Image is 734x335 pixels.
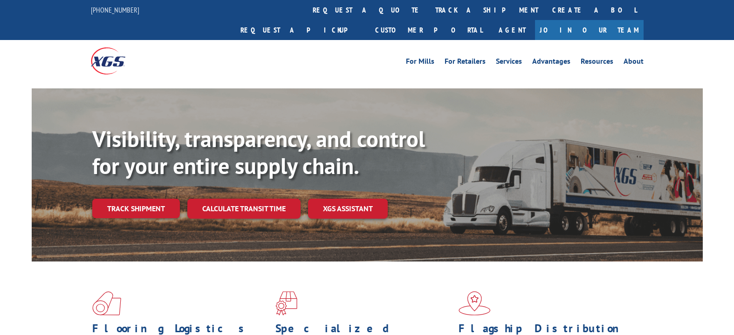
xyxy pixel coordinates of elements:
a: Join Our Team [535,20,644,40]
a: For Mills [406,58,434,68]
a: Customer Portal [368,20,489,40]
a: [PHONE_NUMBER] [91,5,139,14]
b: Visibility, transparency, and control for your entire supply chain. [92,124,425,180]
a: Agent [489,20,535,40]
a: Request a pickup [233,20,368,40]
a: XGS ASSISTANT [308,199,388,219]
img: xgs-icon-flagship-distribution-model-red [459,291,491,315]
a: About [624,58,644,68]
a: For Retailers [445,58,486,68]
a: Calculate transit time [187,199,301,219]
a: Track shipment [92,199,180,218]
img: xgs-icon-focused-on-flooring-red [275,291,297,315]
img: xgs-icon-total-supply-chain-intelligence-red [92,291,121,315]
a: Services [496,58,522,68]
a: Resources [581,58,613,68]
a: Advantages [532,58,570,68]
